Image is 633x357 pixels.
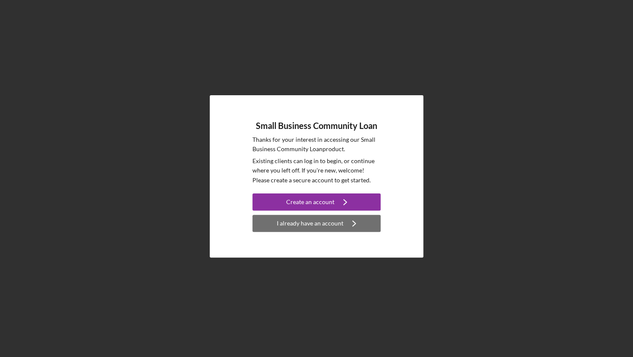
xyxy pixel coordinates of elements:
[252,193,381,211] button: Create an account
[252,156,381,185] p: Existing clients can log in to begin, or continue where you left off. If you're new, welcome! Ple...
[252,193,381,213] a: Create an account
[286,193,334,211] div: Create an account
[252,215,381,232] button: I already have an account
[252,135,381,154] p: Thanks for your interest in accessing our Small Business Community Loan product.
[256,121,377,131] h4: Small Business Community Loan
[277,215,343,232] div: I already have an account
